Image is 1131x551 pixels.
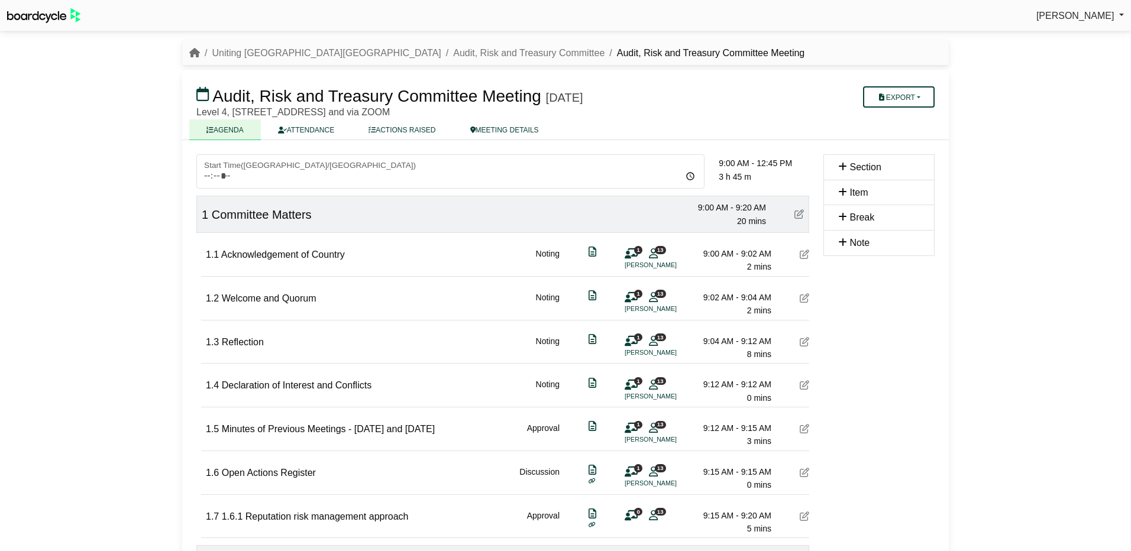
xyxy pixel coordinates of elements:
[634,290,642,297] span: 1
[351,119,453,140] a: ACTIONS RAISED
[546,90,583,105] div: [DATE]
[519,465,560,492] div: Discussion
[625,391,713,401] li: [PERSON_NAME]
[634,333,642,341] span: 1
[212,208,312,221] span: Committee Matters
[689,378,771,391] div: 9:12 AM - 9:12 AM
[222,424,435,434] span: Minutes of Previous Meetings - [DATE] and [DATE]
[625,435,713,445] li: [PERSON_NAME]
[625,304,713,314] li: [PERSON_NAME]
[747,436,771,446] span: 3 mins
[625,348,713,358] li: [PERSON_NAME]
[212,87,541,105] span: Audit, Risk and Treasury Committee Meeting
[453,119,556,140] a: MEETING DETAILS
[689,509,771,522] div: 9:15 AM - 9:20 AM
[634,508,642,516] span: 0
[625,260,713,270] li: [PERSON_NAME]
[655,333,666,341] span: 13
[212,48,441,58] a: Uniting [GEOGRAPHIC_DATA][GEOGRAPHIC_DATA]
[206,424,219,434] span: 1.5
[747,349,771,359] span: 8 mins
[206,511,219,521] span: 1.7
[689,247,771,260] div: 9:00 AM - 9:02 AM
[683,201,766,214] div: 9:00 AM - 9:20 AM
[7,8,80,23] img: BoardcycleBlackGreen-aaafeed430059cb809a45853b8cf6d952af9d84e6e89e1f1685b34bfd5cb7d64.svg
[719,172,751,181] span: 3 h 45 m
[689,291,771,304] div: 9:02 AM - 9:04 AM
[719,157,809,170] div: 9:00 AM - 12:45 PM
[747,524,771,533] span: 5 mins
[189,46,804,61] nav: breadcrumb
[634,377,642,385] span: 1
[605,46,804,61] li: Audit, Risk and Treasury Committee Meeting
[206,468,219,478] span: 1.6
[849,238,870,248] span: Note
[849,187,868,197] span: Item
[849,212,874,222] span: Break
[634,421,642,429] span: 1
[634,464,642,472] span: 1
[655,464,666,472] span: 13
[527,509,560,536] div: Approval
[689,465,771,478] div: 9:15 AM - 9:15 AM
[625,478,713,488] li: [PERSON_NAME]
[655,290,666,297] span: 13
[222,293,316,303] span: Welcome and Quorum
[747,262,771,271] span: 2 mins
[737,216,766,226] span: 20 mins
[536,247,560,274] div: Noting
[453,48,605,58] a: Audit, Risk and Treasury Committee
[221,249,345,260] span: Acknowledgement of Country
[536,291,560,317] div: Noting
[536,378,560,404] div: Noting
[634,246,642,254] span: 1
[222,468,316,478] span: Open Actions Register
[206,293,219,303] span: 1.2
[863,86,935,108] button: Export
[206,249,219,260] span: 1.1
[655,246,666,254] span: 13
[202,208,208,221] span: 1
[655,377,666,385] span: 13
[206,337,219,347] span: 1.3
[536,335,560,361] div: Noting
[849,162,881,172] span: Section
[1036,8,1124,24] a: [PERSON_NAME]
[527,422,560,448] div: Approval
[655,421,666,429] span: 13
[1036,11,1114,21] span: [PERSON_NAME]
[747,480,771,490] span: 0 mins
[206,380,219,390] span: 1.4
[222,511,409,521] span: 1.6.1 Reputation risk management approach
[222,380,371,390] span: Declaration of Interest and Conflicts
[222,337,264,347] span: Reflection
[689,335,771,348] div: 9:04 AM - 9:12 AM
[689,422,771,435] div: 9:12 AM - 9:15 AM
[189,119,261,140] a: AGENDA
[196,107,390,117] span: Level 4, [STREET_ADDRESS] and via ZOOM
[747,306,771,315] span: 2 mins
[655,508,666,516] span: 13
[747,393,771,403] span: 0 mins
[261,119,351,140] a: ATTENDANCE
